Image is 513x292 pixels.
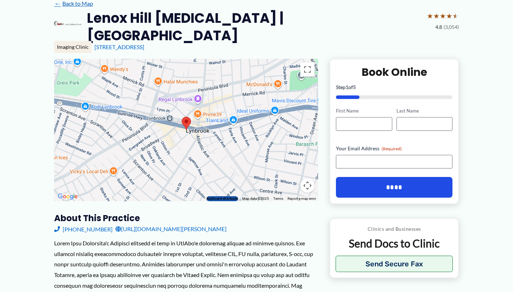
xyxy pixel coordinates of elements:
p: Send Docs to Clinic [336,236,453,250]
a: [URL][DOMAIN_NAME][PERSON_NAME] [115,224,227,234]
span: (3,054) [444,22,459,32]
span: ★ [433,9,440,22]
label: Last Name [397,108,452,114]
span: 4.8 [435,22,442,32]
a: Open this area in Google Maps (opens a new window) [56,192,79,201]
label: First Name [336,108,392,114]
a: Terms [273,197,283,200]
span: (Required) [382,146,402,151]
a: [PHONE_NUMBER] [54,224,113,234]
label: Your Email Address [336,145,452,152]
h3: About this practice [54,213,318,224]
img: Google [56,192,79,201]
span: ★ [440,9,446,22]
button: Toggle fullscreen view [300,62,315,77]
a: [STREET_ADDRESS] [94,43,144,50]
button: Map camera controls [300,178,315,193]
button: Send Secure Fax [336,256,453,272]
h2: Book Online [336,65,452,79]
button: Keyboard shortcuts [207,196,238,201]
span: ★ [452,9,459,22]
span: ★ [446,9,452,22]
span: 1 [346,84,348,90]
div: Imaging Clinic [54,41,92,53]
p: Step of [336,85,452,90]
h2: Lenox Hill [MEDICAL_DATA] | [GEOGRAPHIC_DATA] [87,9,421,45]
span: 5 [353,84,356,90]
span: Map data ©2025 [242,197,269,200]
p: Clinics and Businesses [336,224,453,234]
a: Report a map error [287,197,316,200]
span: ★ [427,9,433,22]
